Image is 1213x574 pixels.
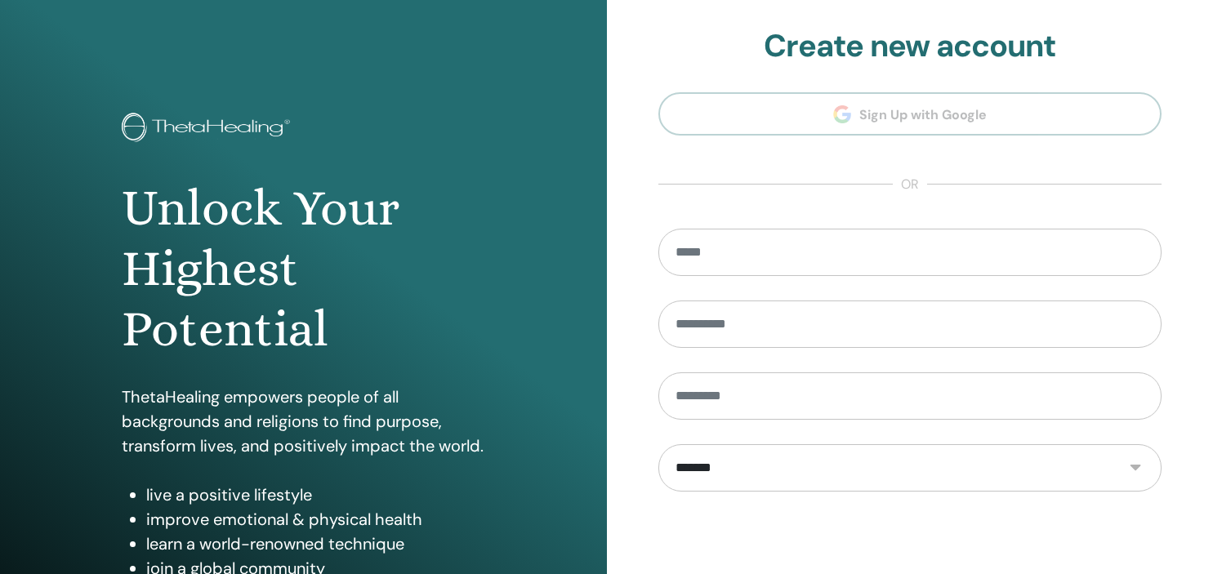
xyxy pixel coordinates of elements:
p: ThetaHealing empowers people of all backgrounds and religions to find purpose, transform lives, a... [122,385,485,458]
h1: Unlock Your Highest Potential [122,178,485,360]
li: improve emotional & physical health [146,507,485,532]
span: or [893,175,927,194]
li: learn a world-renowned technique [146,532,485,556]
h2: Create new account [658,28,1162,65]
li: live a positive lifestyle [146,483,485,507]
